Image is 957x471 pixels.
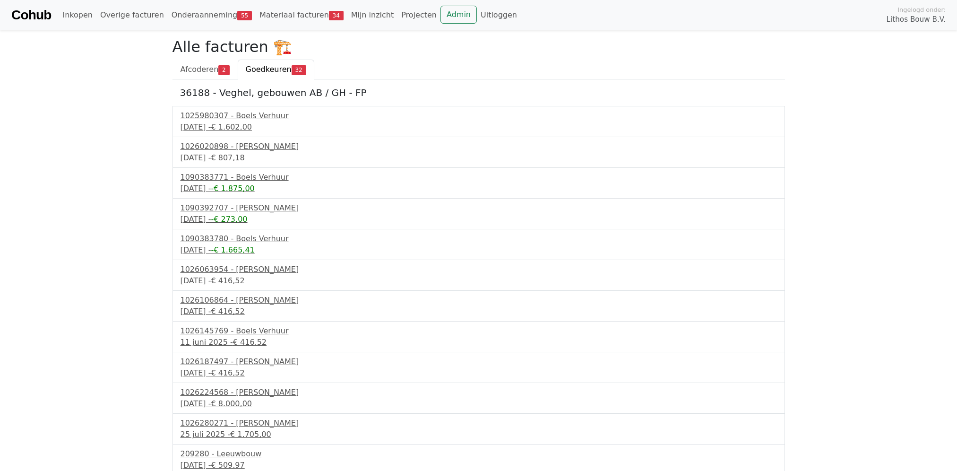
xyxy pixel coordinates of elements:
[172,38,785,56] h2: Alle facturen 🏗️
[238,60,314,79] a: Goedkeuren32
[181,233,777,256] a: 1090383780 - Boels Verhuur[DATE] --€ 1.665,41
[211,399,252,408] span: € 8.000,00
[181,448,777,471] a: 209280 - Leeuwbouw[DATE] -€ 509,97
[168,6,256,25] a: Onderaanneming55
[181,448,777,460] div: 209280 - Leeuwbouw
[181,275,777,287] div: [DATE] -
[181,356,777,379] a: 1026187497 - [PERSON_NAME][DATE] -€ 416,52
[181,244,777,256] div: [DATE] -
[181,398,777,410] div: [DATE] -
[180,87,777,98] h5: 36188 - Veghel, gebouwen AB / GH - FP
[897,5,946,14] span: Ingelogd onder:
[181,306,777,317] div: [DATE] -
[181,202,777,225] a: 1090392707 - [PERSON_NAME][DATE] --€ 273,00
[181,264,777,275] div: 1026063954 - [PERSON_NAME]
[237,11,252,20] span: 55
[181,325,777,348] a: 1026145769 - Boels Verhuur11 juni 2025 -€ 416,52
[181,172,777,194] a: 1090383771 - Boels Verhuur[DATE] --€ 1.875,00
[181,418,777,440] a: 1026280271 - [PERSON_NAME]25 juli 2025 -€ 1.705,00
[233,338,267,347] span: € 416,52
[59,6,96,25] a: Inkopen
[211,245,254,254] span: -€ 1.665,41
[181,325,777,337] div: 1026145769 - Boels Verhuur
[329,11,344,20] span: 34
[181,356,777,367] div: 1026187497 - [PERSON_NAME]
[181,183,777,194] div: [DATE] -
[477,6,521,25] a: Uitloggen
[440,6,477,24] a: Admin
[181,172,777,183] div: 1090383771 - Boels Verhuur
[256,6,347,25] a: Materiaal facturen34
[181,387,777,398] div: 1026224568 - [PERSON_NAME]
[181,110,777,133] a: 1025980307 - Boels Verhuur[DATE] -€ 1.602,00
[181,264,777,287] a: 1026063954 - [PERSON_NAME][DATE] -€ 416,52
[181,141,777,164] a: 1026020898 - [PERSON_NAME][DATE] -€ 807,18
[887,14,946,25] span: Lithos Bouw B.V.
[292,65,306,75] span: 32
[181,418,777,429] div: 1026280271 - [PERSON_NAME]
[211,122,252,131] span: € 1.602,00
[246,65,292,74] span: Goedkeuren
[211,184,254,193] span: -€ 1.875,00
[172,60,238,79] a: Afcoderen2
[181,460,777,471] div: [DATE] -
[181,337,777,348] div: 11 juni 2025 -
[181,110,777,122] div: 1025980307 - Boels Verhuur
[347,6,398,25] a: Mijn inzicht
[11,4,51,26] a: Cohub
[181,122,777,133] div: [DATE] -
[211,461,244,470] span: € 509,97
[181,65,219,74] span: Afcoderen
[230,430,271,439] span: € 1.705,00
[211,368,244,377] span: € 416,52
[181,233,777,244] div: 1090383780 - Boels Verhuur
[181,295,777,317] a: 1026106864 - [PERSON_NAME][DATE] -€ 416,52
[96,6,168,25] a: Overige facturen
[181,387,777,410] a: 1026224568 - [PERSON_NAME][DATE] -€ 8.000,00
[181,295,777,306] div: 1026106864 - [PERSON_NAME]
[211,215,247,224] span: -€ 273,00
[211,276,244,285] span: € 416,52
[181,367,777,379] div: [DATE] -
[218,65,229,75] span: 2
[211,153,244,162] span: € 807,18
[181,202,777,214] div: 1090392707 - [PERSON_NAME]
[397,6,440,25] a: Projecten
[181,152,777,164] div: [DATE] -
[181,141,777,152] div: 1026020898 - [PERSON_NAME]
[181,214,777,225] div: [DATE] -
[181,429,777,440] div: 25 juli 2025 -
[211,307,244,316] span: € 416,52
